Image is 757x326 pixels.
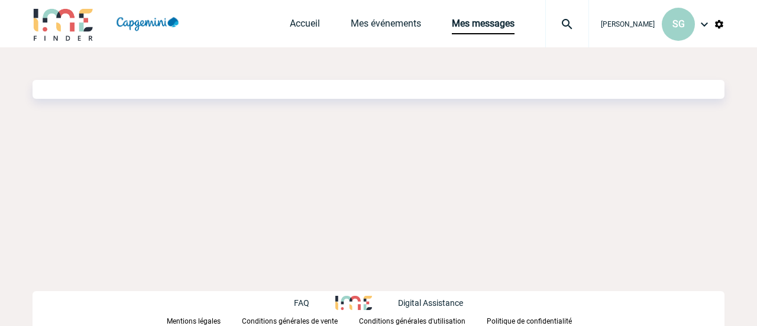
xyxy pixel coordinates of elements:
[351,18,421,34] a: Mes événements
[335,296,372,310] img: http://www.idealmeetingsevents.fr/
[487,317,572,325] p: Politique de confidentialité
[33,7,94,41] img: IME-Finder
[242,317,338,325] p: Conditions générales de vente
[359,315,487,326] a: Conditions générales d'utilisation
[398,298,463,308] p: Digital Assistance
[452,18,515,34] a: Mes messages
[487,315,591,326] a: Politique de confidentialité
[290,18,320,34] a: Accueil
[359,317,465,325] p: Conditions générales d'utilisation
[294,296,335,308] a: FAQ
[167,315,242,326] a: Mentions légales
[601,20,655,28] span: [PERSON_NAME]
[672,18,685,30] span: SG
[294,298,309,308] p: FAQ
[242,315,359,326] a: Conditions générales de vente
[167,317,221,325] p: Mentions légales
